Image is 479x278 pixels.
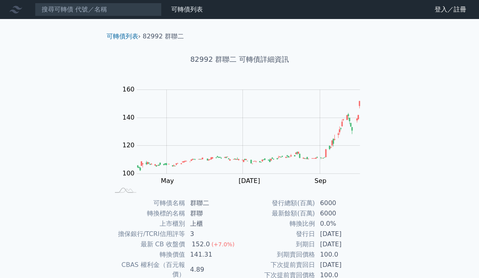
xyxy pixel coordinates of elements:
tspan: 140 [122,114,135,121]
div: 152.0 [190,240,212,249]
h1: 82992 群聯二 可轉債詳細資訊 [100,54,379,65]
tspan: 120 [122,141,135,149]
a: 可轉債列表 [107,32,138,40]
td: 擔保銀行/TCRI信用評等 [110,229,185,239]
td: 群聯 [185,208,240,219]
td: 轉換比例 [240,219,315,229]
td: 可轉債名稱 [110,198,185,208]
td: 最新餘額(百萬) [240,208,315,219]
td: 到期賣回價格 [240,249,315,260]
tspan: May [161,177,174,185]
td: 上櫃 [185,219,240,229]
td: 141.31 [185,249,240,260]
td: [DATE] [315,229,370,239]
input: 搜尋可轉債 代號／名稱 [35,3,162,16]
td: 轉換標的名稱 [110,208,185,219]
tspan: [DATE] [239,177,260,185]
td: 6000 [315,198,370,208]
li: › [107,32,141,41]
td: 到期日 [240,239,315,249]
td: 下次提前賣回日 [240,260,315,270]
td: [DATE] [315,239,370,249]
a: 可轉債列表 [171,6,203,13]
g: Series [137,101,360,171]
td: 發行日 [240,229,315,239]
td: 最新 CB 收盤價 [110,239,185,249]
tspan: 100 [122,169,135,177]
tspan: Sep [315,177,326,185]
td: 0.0% [315,219,370,229]
td: 100.0 [315,249,370,260]
a: 登入／註冊 [428,3,473,16]
td: 3 [185,229,240,239]
td: 上市櫃別 [110,219,185,229]
span: (+7.0%) [212,241,235,248]
td: [DATE] [315,260,370,270]
g: Chart [118,86,372,185]
td: 6000 [315,208,370,219]
td: 發行總額(百萬) [240,198,315,208]
td: 群聯二 [185,198,240,208]
li: 82992 群聯二 [143,32,184,41]
tspan: 160 [122,86,135,93]
td: 轉換價值 [110,249,185,260]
